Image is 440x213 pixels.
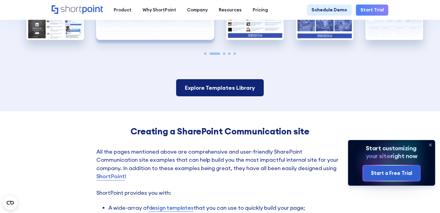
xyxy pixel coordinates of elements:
span: Go to slide 1 [204,52,206,55]
a: Explore Templates Library [176,79,264,96]
li: A wide-array of that you can use to quickly build your page; [108,204,344,212]
a: design templates [149,204,194,212]
a: Company [182,4,213,16]
div: Why ShortPoint [143,7,176,13]
a: Home [52,5,103,15]
div: Product [114,7,131,13]
a: Pricing [247,4,273,16]
div: Resources [219,7,242,13]
span: Go to slide 3 [223,52,225,55]
h4: Creating a SharePoint Communication site [96,126,344,136]
div: Company [187,7,208,13]
p: All the pages mentioned above are comprehensive and user-friendly SharePoint Communication site e... [96,148,344,197]
span: Go to slide 4 [228,52,231,55]
iframe: Chat Widget [410,184,440,213]
a: Product [108,4,137,16]
div: Start a Free Trial [371,169,412,177]
a: Why ShortPoint [137,4,182,16]
a: Start a Free Trial [363,166,420,181]
a: Schedule Demo [307,4,351,16]
a: Start Trial [356,4,388,16]
div: Pricing [253,7,268,13]
span: Go to slide 2 [209,52,221,55]
a: ShortPoint [96,172,125,180]
span: Go to slide 5 [234,52,236,55]
button: Open CMP widget [3,196,17,210]
a: Resources [213,4,247,16]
